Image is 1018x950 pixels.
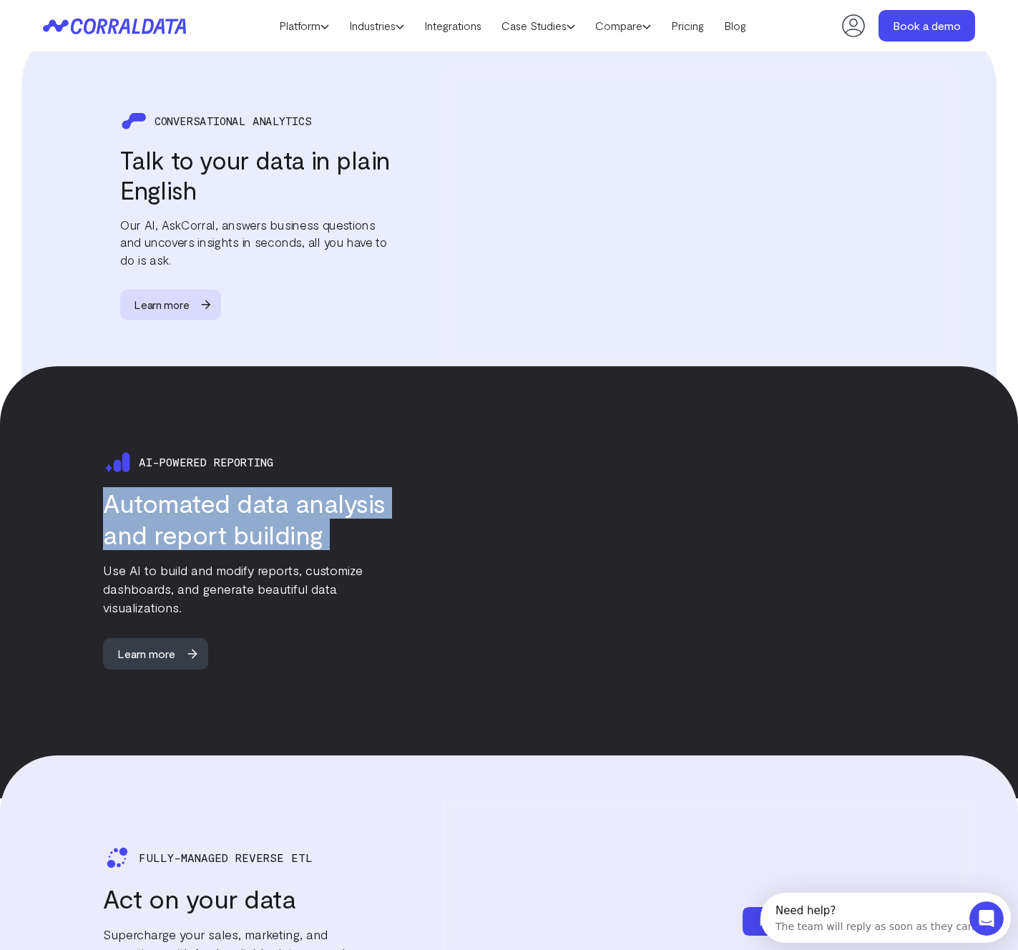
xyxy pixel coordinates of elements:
a: Platform [269,15,339,36]
div: The team will reply as soon as they can [15,24,214,39]
a: Learn more [120,289,233,319]
span: CONVERSATIONAL ANALYTICS [155,114,311,127]
p: Our AI, AskCorral, answers business questions and uncovers insights in seconds, all you have to d... [120,215,391,269]
a: Case Studies [491,15,585,36]
span: Learn more [103,638,190,670]
iframe: Intercom live chat discovery launcher [760,893,1011,943]
a: Learn more [103,638,221,670]
span: Book a demo [759,914,827,928]
a: Blog [714,15,756,36]
span: Fully-managed Reverse Etl [139,851,313,864]
p: Use AI to build and modify reports, customize dashboards, and generate beautiful data visualizati... [103,561,386,617]
a: Compare [585,15,661,36]
a: Pricing [661,15,714,36]
div: Need help? [15,12,214,24]
a: Industries [339,15,414,36]
div: Open Intercom Messenger [6,6,256,45]
span: Learn more [120,289,203,319]
h3: Talk to your data in plain English [120,145,391,205]
a: Book a demo [878,10,975,41]
a: Integrations [414,15,491,36]
h3: Automated data analysis and report building [103,487,386,550]
a: Book a demo [743,907,843,936]
span: Ai-powered reporting [139,456,273,469]
h3: Act on your data [103,883,386,914]
iframe: Intercom live chat [969,901,1004,936]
